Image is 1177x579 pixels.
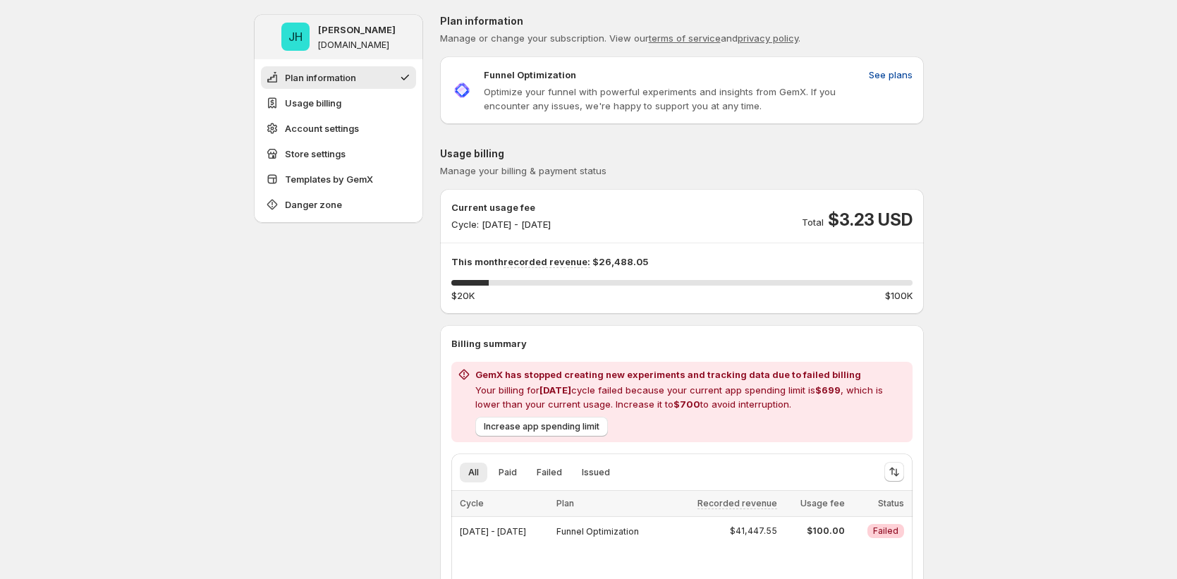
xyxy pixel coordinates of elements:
span: Store settings [285,147,346,161]
p: This month $26,488.05 [451,255,913,269]
img: Funnel Optimization [451,80,472,101]
span: $41,447.55 [730,525,777,537]
p: Cycle: [DATE] - [DATE] [451,217,551,231]
button: Store settings [261,142,416,165]
span: $699 [815,384,841,396]
span: [DATE] [539,384,571,396]
span: $20K [451,288,475,303]
button: Increase app spending limit [475,417,608,437]
a: terms of service [649,32,721,44]
span: recorded revenue: [504,256,590,268]
span: See plans [869,68,913,82]
p: Optimize your funnel with powerful experiments and insights from GemX. If you encounter any issue... [484,85,863,113]
span: Plan [556,498,574,508]
span: Account settings [285,121,359,135]
span: [DATE] - [DATE] [460,526,526,537]
span: Status [878,498,904,508]
span: Failed [873,525,898,537]
p: Billing summary [451,336,913,351]
span: Usage billing [285,96,341,110]
span: Manage or change your subscription. View our and . [440,32,800,44]
button: Sort the results [884,462,904,482]
span: Funnel Optimization [556,526,639,537]
h2: GemX has stopped creating new experiments and tracking data due to failed billing [475,367,907,382]
span: Issued [582,467,610,478]
span: Usage fee [800,498,845,508]
button: Plan information [261,66,416,89]
p: Your billing for cycle failed because your current app spending limit is , which is lower than yo... [475,383,907,411]
span: Recorded revenue [697,498,777,509]
span: Cycle [460,498,484,508]
button: Usage billing [261,92,416,114]
span: Manage your billing & payment status [440,165,606,176]
p: [PERSON_NAME] [318,23,396,37]
text: JH [288,30,303,44]
button: See plans [860,63,921,86]
p: [DOMAIN_NAME] [318,39,389,51]
button: Danger zone [261,193,416,216]
a: privacy policy [738,32,798,44]
p: Plan information [440,14,924,28]
span: $100K [885,288,913,303]
span: Increase app spending limit [484,421,599,432]
span: $3.23 USD [828,209,912,231]
span: Plan information [285,71,356,85]
button: Account settings [261,117,416,140]
p: Total [802,215,824,229]
span: Templates by GemX [285,172,373,186]
button: Templates by GemX [261,168,416,190]
span: Failed [537,467,562,478]
span: $700 [673,398,700,410]
span: $100.00 [786,525,845,537]
p: Current usage fee [451,200,551,214]
p: Usage billing [440,147,924,161]
span: Jena Hoang [281,23,310,51]
p: Funnel Optimization [484,68,576,82]
span: Paid [499,467,517,478]
span: Danger zone [285,197,342,212]
span: All [468,467,479,478]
